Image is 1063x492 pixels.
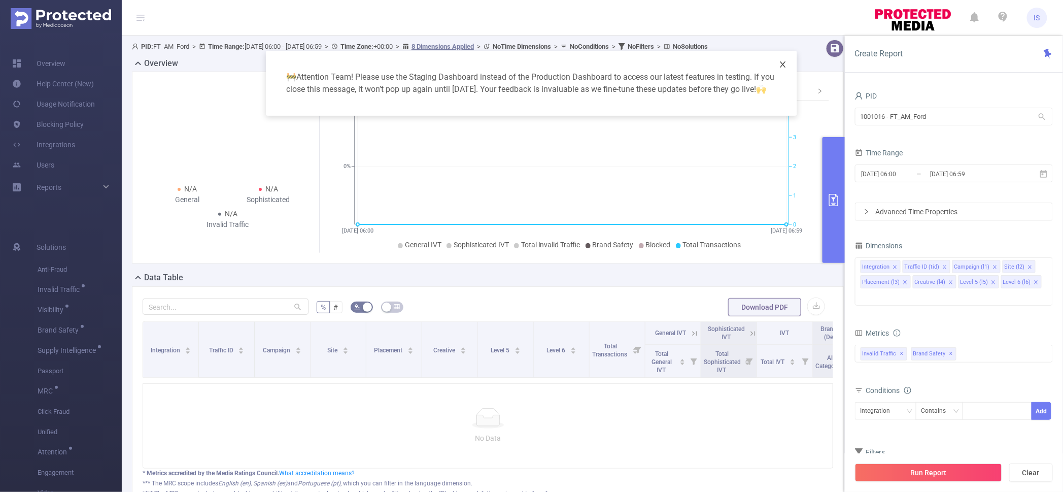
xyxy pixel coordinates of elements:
span: warning [286,72,296,82]
span: Create Report [855,49,903,58]
li: Site (l2) [1003,260,1036,273]
i: icon: close [903,280,908,286]
li: Level 5 (l5) [958,275,999,288]
div: Integration [861,403,898,419]
i: icon: close [779,60,787,69]
div: Level 6 (l6) [1003,276,1031,289]
span: Invalid Traffic [861,347,907,360]
i: icon: down [953,408,959,415]
input: End date [929,167,1011,181]
div: icon: rightAdvanced Time Properties [855,203,1052,220]
span: PID [855,92,877,100]
span: highfive [757,84,767,94]
div: Site (l2) [1005,260,1025,274]
i: icon: close [948,280,953,286]
div: Level 5 (l5) [961,276,988,289]
span: Dimensions [855,242,903,250]
li: Integration [861,260,901,273]
i: icon: user [855,92,863,100]
div: Creative (l4) [915,276,946,289]
div: Campaign (l1) [954,260,990,274]
div: Integration [863,260,890,274]
i: icon: close [992,265,998,271]
span: Metrics [855,329,889,337]
li: Level 6 (l6) [1001,275,1042,288]
i: icon: right [864,209,870,215]
div: Contains [921,403,953,419]
span: ✕ [900,348,904,360]
i: icon: close [991,280,996,286]
span: Conditions [866,386,911,395]
button: Clear [1009,464,1053,482]
input: Start date [861,167,943,181]
span: Time Range [855,149,903,157]
span: Brand Safety [911,347,956,360]
button: Add [1032,402,1051,420]
span: Filters [855,448,885,456]
span: ✕ [949,348,953,360]
div: Placement (l3) [863,276,900,289]
button: Run Report [855,464,1002,482]
li: Creative (l4) [913,275,956,288]
li: Traffic ID (tid) [903,260,950,273]
i: icon: close [942,265,947,271]
li: Placement (l3) [861,275,911,288]
i: icon: close [893,265,898,271]
div: Traffic ID (tid) [905,260,940,274]
div: Attention Team! Please use the Staging Dashboard instead of the Production Dashboard to access ou... [278,63,785,104]
li: Campaign (l1) [952,260,1001,273]
i: icon: down [907,408,913,415]
i: icon: info-circle [894,330,901,337]
i: icon: info-circle [904,387,911,394]
button: Close [769,51,797,79]
i: icon: close [1027,265,1033,271]
i: icon: close [1034,280,1039,286]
